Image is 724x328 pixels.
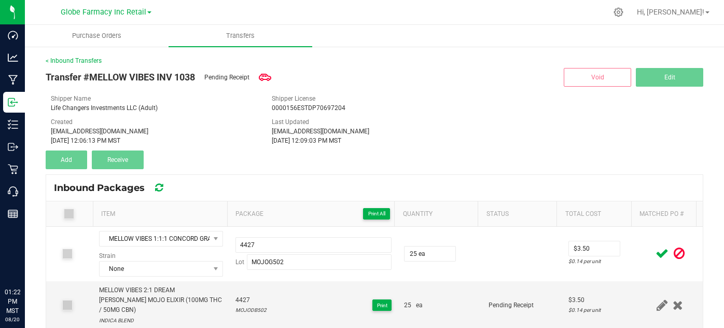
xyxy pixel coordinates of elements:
[556,201,631,227] th: Total Cost
[8,75,18,85] inline-svg: Manufacturing
[377,303,387,308] span: Print
[568,295,631,305] div: $3.50
[8,97,18,107] inline-svg: Inbound
[8,119,18,130] inline-svg: Inventory
[272,136,477,145] div: [DATE] 12:09:03 PM MST
[54,179,181,197] div: Inbound Packages
[51,127,256,136] div: [EMAIL_ADDRESS][DOMAIN_NAME]
[10,245,41,276] iframe: Resource center
[394,201,478,227] th: Quantity
[204,73,249,82] span: Pending Receipt
[51,136,256,145] div: [DATE] 12:06:13 PM MST
[568,256,631,266] div: $0.14 per unit
[636,68,703,87] button: Edit
[363,208,390,220] button: Print All
[46,151,87,169] button: Add
[46,70,195,84] span: Transfer #MELLOW VIBES INV 1038
[31,243,43,256] iframe: Resource center unread badge
[46,57,102,64] a: < Inbound Transfers
[8,30,18,40] inline-svg: Dashboard
[272,118,309,126] span: Last Updated
[612,7,625,17] div: Manage settings
[235,257,244,267] span: Lot
[25,25,169,47] a: Purchase Orders
[5,288,20,316] p: 01:22 PM MST
[631,201,696,227] th: Matched PO #
[235,208,391,220] span: Package
[591,74,604,81] span: Void
[107,156,128,163] span: Receive
[169,25,312,47] a: Transfers
[61,8,146,17] span: Globe Farmacy Inc Retail
[478,201,556,227] th: Status
[272,95,315,102] span: Shipper License
[489,302,534,309] span: Pending Receipt
[212,31,269,40] span: Transfers
[368,211,385,216] span: Print All
[100,231,209,246] span: MELLOW VIBES 1:1:1 CONCORD GRAPE MOJO ELIXIR (100MG THC / 100MG CBD / 100MG CBN)
[8,52,18,63] inline-svg: Analytics
[8,186,18,197] inline-svg: Call Center
[637,8,704,16] span: Hi, [PERSON_NAME]!
[416,300,423,310] span: ea
[8,164,18,174] inline-svg: Retail
[51,103,256,113] div: Life Changers Investments LLC (Adult)
[5,316,20,323] p: 08/20
[51,118,73,126] span: Created
[247,254,392,270] input: Lot Number
[272,127,477,136] div: [EMAIL_ADDRESS][DOMAIN_NAME]
[404,300,411,310] span: 25
[235,237,392,253] input: Package ID
[100,262,209,276] span: None
[8,142,18,152] inline-svg: Outbound
[93,201,228,227] th: Item
[99,316,222,325] div: INDICA BLEND
[99,252,116,259] span: Strain
[92,151,144,169] button: Receive
[99,285,222,316] div: MELLOW VIBES 2:1 DREAM [PERSON_NAME] MOJO ELIXIR (100MG THC / 50MG CBN)
[235,305,267,315] div: MOJODB502
[372,299,392,311] button: Print
[61,156,72,163] span: Add
[568,305,631,315] div: $0.14 per unit
[58,31,135,40] span: Purchase Orders
[272,103,477,113] div: 0000156ESTDP70697204
[235,295,267,305] span: 4427
[8,209,18,219] inline-svg: Reports
[51,95,91,102] span: Shipper Name
[92,151,148,169] submit-button: Receive inventory against this transfer
[664,74,675,81] span: Edit
[564,68,631,87] button: Void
